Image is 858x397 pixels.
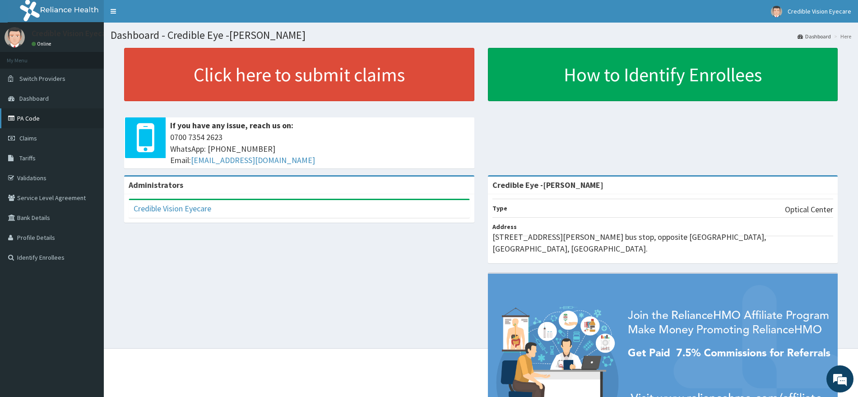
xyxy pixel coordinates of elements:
p: [STREET_ADDRESS][PERSON_NAME] bus stop, opposite [GEOGRAPHIC_DATA], [GEOGRAPHIC_DATA], [GEOGRAPHI... [492,231,834,254]
li: Here [832,33,851,40]
span: Tariffs [19,154,36,162]
a: Dashboard [798,33,831,40]
span: 0700 7354 2623 WhatsApp: [PHONE_NUMBER] Email: [170,131,470,166]
b: Administrators [129,180,183,190]
a: [EMAIL_ADDRESS][DOMAIN_NAME] [191,155,315,165]
a: Online [32,41,53,47]
a: Click here to submit claims [124,48,474,101]
p: Credible Vision Eyecare [32,29,113,37]
span: Switch Providers [19,75,65,83]
img: User Image [5,27,25,47]
strong: Credible Eye -[PERSON_NAME] [492,180,603,190]
b: If you have any issue, reach us on: [170,120,293,131]
h1: Dashboard - Credible Eye -[PERSON_NAME] [111,29,851,41]
span: Dashboard [19,94,49,103]
img: User Image [771,6,782,17]
p: Optical Center [785,204,833,215]
b: Address [492,223,517,231]
span: Credible Vision Eyecare [788,7,851,15]
span: Claims [19,134,37,142]
a: How to Identify Enrollees [488,48,838,101]
b: Type [492,204,507,212]
a: Credible Vision Eyecare [134,203,211,214]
